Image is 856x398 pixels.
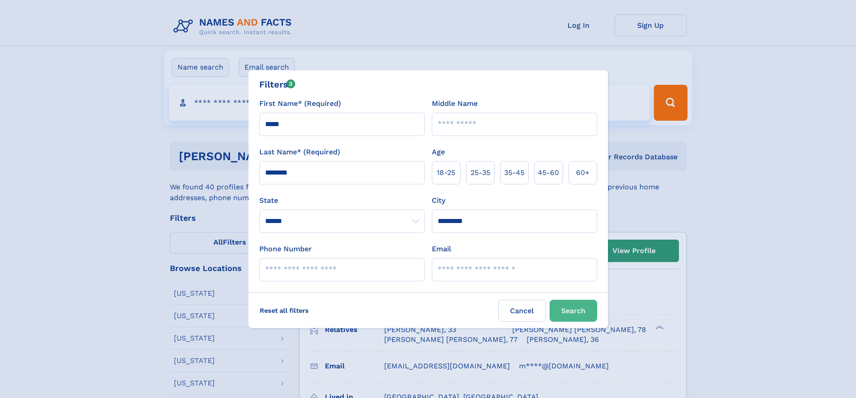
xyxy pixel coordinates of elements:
[498,300,546,322] label: Cancel
[538,167,559,178] span: 45‑60
[432,195,445,206] label: City
[259,195,425,206] label: State
[504,167,524,178] span: 35‑45
[432,244,451,254] label: Email
[432,98,478,109] label: Middle Name
[432,147,445,157] label: Age
[259,98,341,109] label: First Name* (Required)
[259,147,340,157] label: Last Name* (Required)
[259,244,312,254] label: Phone Number
[259,78,296,91] div: Filters
[254,300,315,321] label: Reset all filters
[470,167,490,178] span: 25‑35
[437,167,455,178] span: 18‑25
[550,300,597,322] button: Search
[576,167,590,178] span: 60+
